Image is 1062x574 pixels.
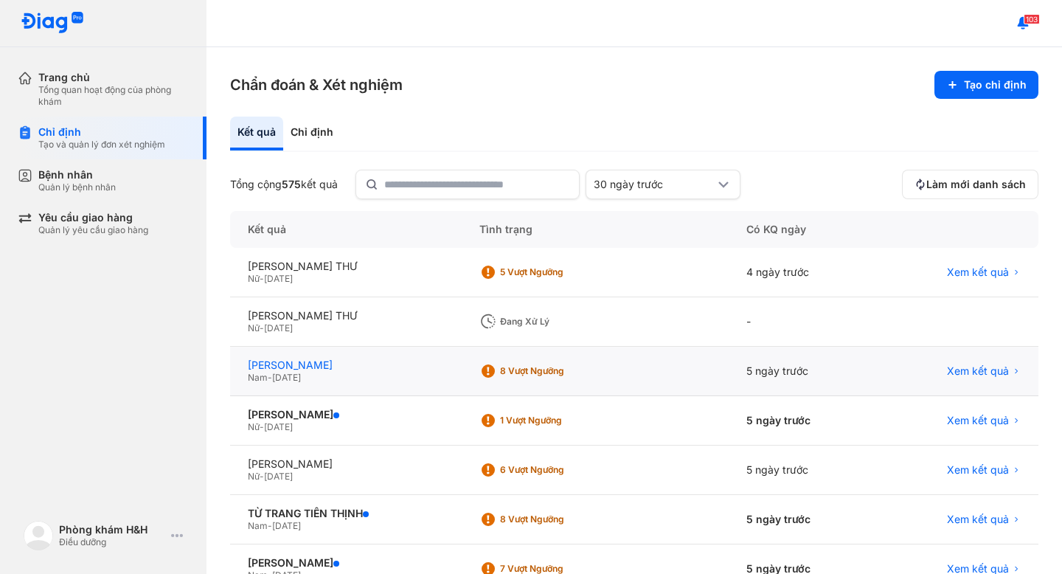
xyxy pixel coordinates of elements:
[248,556,444,570] div: [PERSON_NAME]
[729,211,876,248] div: Có KQ ngày
[947,513,1009,526] span: Xem kết quả
[272,372,301,383] span: [DATE]
[282,178,301,190] span: 575
[38,84,189,108] div: Tổng quan hoạt động của phòng khám
[947,463,1009,477] span: Xem kết quả
[59,523,165,536] div: Phòng khám H&H
[729,297,876,347] div: -
[934,71,1038,99] button: Tạo chỉ định
[248,260,444,273] div: [PERSON_NAME] THƯ
[500,316,618,328] div: Đang xử lý
[38,224,148,236] div: Quản lý yêu cầu giao hàng
[260,273,264,284] span: -
[260,471,264,482] span: -
[248,507,444,520] div: TỪ TRANG TIẾN THỊNH
[260,421,264,432] span: -
[248,421,260,432] span: Nữ
[272,520,301,531] span: [DATE]
[264,421,293,432] span: [DATE]
[594,178,715,191] div: 30 ngày trước
[230,117,283,151] div: Kết quả
[38,181,116,193] div: Quản lý bệnh nhân
[500,365,618,377] div: 8 Vượt ngưỡng
[38,71,189,84] div: Trang chủ
[729,495,876,544] div: 5 ngày trước
[500,415,618,426] div: 1 Vượt ngưỡng
[248,520,268,531] span: Nam
[38,211,148,224] div: Yêu cầu giao hàng
[260,322,264,333] span: -
[500,266,618,278] div: 5 Vượt ngưỡng
[926,178,1026,191] span: Làm mới danh sách
[59,536,165,548] div: Điều dưỡng
[947,414,1009,427] span: Xem kết quả
[947,266,1009,279] span: Xem kết quả
[729,446,876,495] div: 5 ngày trước
[248,457,444,471] div: [PERSON_NAME]
[1024,14,1040,24] span: 103
[264,471,293,482] span: [DATE]
[729,248,876,297] div: 4 ngày trước
[248,273,260,284] span: Nữ
[500,464,618,476] div: 6 Vượt ngưỡng
[248,471,260,482] span: Nữ
[462,211,729,248] div: Tình trạng
[268,372,272,383] span: -
[38,168,116,181] div: Bệnh nhân
[248,322,260,333] span: Nữ
[248,359,444,372] div: [PERSON_NAME]
[264,273,293,284] span: [DATE]
[268,520,272,531] span: -
[264,322,293,333] span: [DATE]
[21,12,84,35] img: logo
[947,364,1009,378] span: Xem kết quả
[283,117,341,151] div: Chỉ định
[230,75,403,95] h3: Chẩn đoán & Xét nghiệm
[729,396,876,446] div: 5 ngày trước
[38,139,165,151] div: Tạo và quản lý đơn xét nghiệm
[230,178,338,191] div: Tổng cộng kết quả
[902,170,1038,199] button: Làm mới danh sách
[230,211,462,248] div: Kết quả
[729,347,876,396] div: 5 ngày trước
[248,309,444,322] div: [PERSON_NAME] THƯ
[248,408,444,421] div: [PERSON_NAME]
[24,521,53,550] img: logo
[500,514,618,525] div: 8 Vượt ngưỡng
[248,372,268,383] span: Nam
[38,125,165,139] div: Chỉ định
